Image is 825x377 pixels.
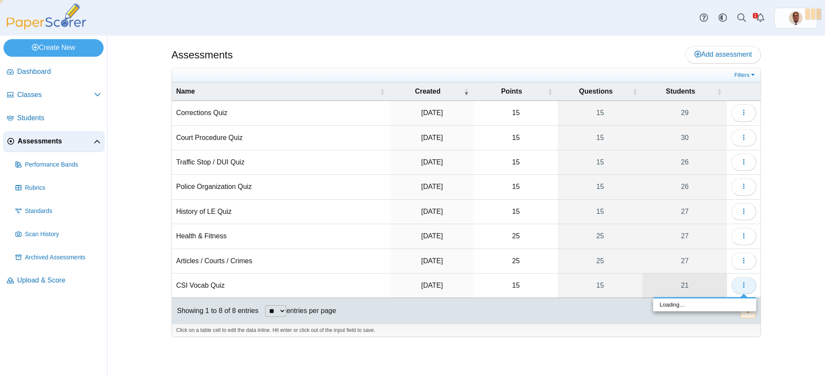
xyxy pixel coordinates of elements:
a: 15 [558,175,642,199]
time: Nov 12, 2024 at 3:55 PM [421,158,443,166]
td: 15 [474,200,558,224]
a: 15 [558,200,642,224]
a: Students [3,108,104,129]
a: 26 [642,150,727,174]
span: Name [176,88,195,95]
a: Archived Assessments [12,247,104,268]
span: Add assessment [694,51,752,58]
td: Corrections Quiz [172,101,390,125]
a: Performance Bands [12,155,104,175]
h1: Assessments [171,48,233,62]
a: Upload & Score [3,271,104,291]
span: Dashboard [17,67,101,76]
td: Court Procedure Quiz [172,126,390,150]
a: Scan History [12,224,104,245]
a: 27 [642,224,727,248]
a: 21 [642,274,727,298]
label: entries per page [286,307,336,314]
span: Points : Activate to sort [547,82,553,100]
a: Rubrics [12,178,104,198]
a: 15 [558,101,642,125]
a: Alerts [751,9,770,27]
div: Click on a table cell to edit the data inline. Hit enter or click out of the input field to save. [172,324,761,337]
time: Oct 21, 2024 at 3:56 PM [421,208,443,215]
a: Classes [3,85,104,106]
a: 27 [642,249,727,273]
a: 26 [642,175,727,199]
a: 30 [642,126,727,150]
span: Students [666,88,695,95]
a: ps.Ni4pAljhT6U1C40V [774,8,817,28]
span: Scan History [25,230,101,239]
span: Name : Activate to sort [380,82,385,100]
td: 25 [474,249,558,274]
td: Health & Fitness [172,224,390,249]
td: Articles / Courts / Crimes [172,249,390,274]
span: Archived Assessments [25,253,101,262]
span: Questions : Activate to sort [632,82,637,100]
span: Rubrics [25,184,101,192]
a: Standards [12,201,104,222]
span: jeremy necaise [789,11,803,25]
div: Loading… [653,298,756,311]
a: 15 [558,150,642,174]
img: PaperScorer [3,3,89,30]
a: Add assessment [685,46,761,63]
a: Create New [3,39,104,56]
td: Police Organization Quiz [172,175,390,199]
time: Feb 6, 2025 at 5:44 PM [421,134,443,141]
span: Standards [25,207,101,216]
time: Oct 22, 2024 at 3:03 PM [421,183,443,190]
span: Students : Activate to sort [717,82,722,100]
td: 15 [474,101,558,125]
a: 25 [558,249,642,273]
a: Assessments [3,131,104,152]
a: 27 [642,200,727,224]
time: Aug 5, 2024 at 2:55 PM [421,282,443,289]
td: History of LE Quiz [172,200,390,224]
a: 15 [558,126,642,150]
span: Questions [579,88,613,95]
td: 15 [474,150,558,175]
span: Upload & Score [17,276,101,285]
td: 15 [474,126,558,150]
span: Assessments [18,137,94,146]
td: 15 [474,274,558,298]
a: PaperScorer [3,24,89,31]
time: Aug 28, 2024 at 3:22 PM [421,257,443,265]
a: 15 [558,274,642,298]
a: Dashboard [3,62,104,82]
a: 25 [558,224,642,248]
span: Students [17,113,101,123]
td: 25 [474,224,558,249]
td: Traffic Stop / DUI Quiz [172,150,390,175]
td: CSI Vocab Quiz [172,274,390,298]
div: Showing 1 to 8 of 8 entries [172,298,258,324]
time: May 1, 2025 at 3:58 PM [421,109,443,116]
a: Filters [732,71,758,79]
a: 29 [642,101,727,125]
span: Performance Bands [25,161,101,169]
span: Created [415,88,441,95]
time: Oct 10, 2024 at 9:30 AM [421,232,443,240]
span: Points [501,88,522,95]
img: ps.Ni4pAljhT6U1C40V [789,11,803,25]
td: 15 [474,175,558,199]
span: Classes [17,90,94,100]
span: Created : Activate to remove sorting [464,82,469,100]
